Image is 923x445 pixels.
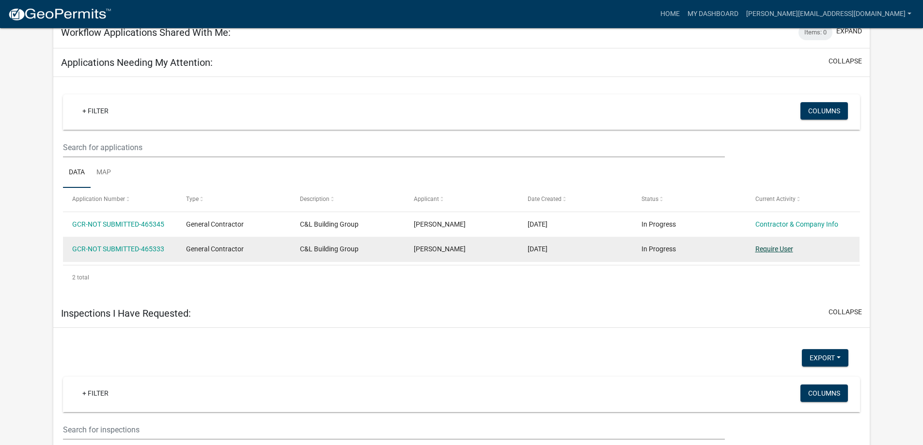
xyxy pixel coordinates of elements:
[291,188,405,211] datatable-header-cell: Description
[657,5,684,23] a: Home
[61,27,231,38] h5: Workflow Applications Shared With Me:
[632,188,746,211] datatable-header-cell: Status
[63,138,724,157] input: Search for applications
[61,307,191,319] h5: Inspections I Have Requested:
[72,220,164,228] a: GCR-NOT SUBMITTED-465345
[742,5,915,23] a: [PERSON_NAME][EMAIL_ADDRESS][DOMAIN_NAME]
[414,196,439,202] span: Applicant
[829,307,862,317] button: collapse
[300,245,359,253] span: C&L Building Group
[75,102,116,120] a: + Filter
[798,25,832,40] div: Items: 0
[641,245,676,253] span: In Progress
[177,188,291,211] datatable-header-cell: Type
[72,245,164,253] a: GCR-NOT SUBMITTED-465333
[802,349,848,367] button: Export
[528,245,548,253] span: 08/18/2025
[300,220,359,228] span: C&L Building Group
[63,265,860,290] div: 2 total
[72,196,125,202] span: Application Number
[755,245,793,253] a: Require User
[836,26,862,36] button: expand
[300,196,329,202] span: Description
[63,420,724,440] input: Search for inspections
[53,77,870,299] div: collapse
[829,56,862,66] button: collapse
[414,220,466,228] span: Mac McPherson
[800,102,848,120] button: Columns
[528,220,548,228] span: 08/18/2025
[186,245,244,253] span: General Contractor
[746,188,860,211] datatable-header-cell: Current Activity
[186,220,244,228] span: General Contractor
[755,196,796,202] span: Current Activity
[63,157,91,188] a: Data
[75,384,116,402] a: + Filter
[684,5,742,23] a: My Dashboard
[518,188,632,211] datatable-header-cell: Date Created
[641,220,676,228] span: In Progress
[405,188,518,211] datatable-header-cell: Applicant
[186,196,199,202] span: Type
[61,57,213,68] h5: Applications Needing My Attention:
[63,188,177,211] datatable-header-cell: Application Number
[528,196,562,202] span: Date Created
[641,196,658,202] span: Status
[414,245,466,253] span: Mac McPherson
[91,157,117,188] a: Map
[800,384,848,402] button: Columns
[755,220,838,228] a: Contractor & Company Info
